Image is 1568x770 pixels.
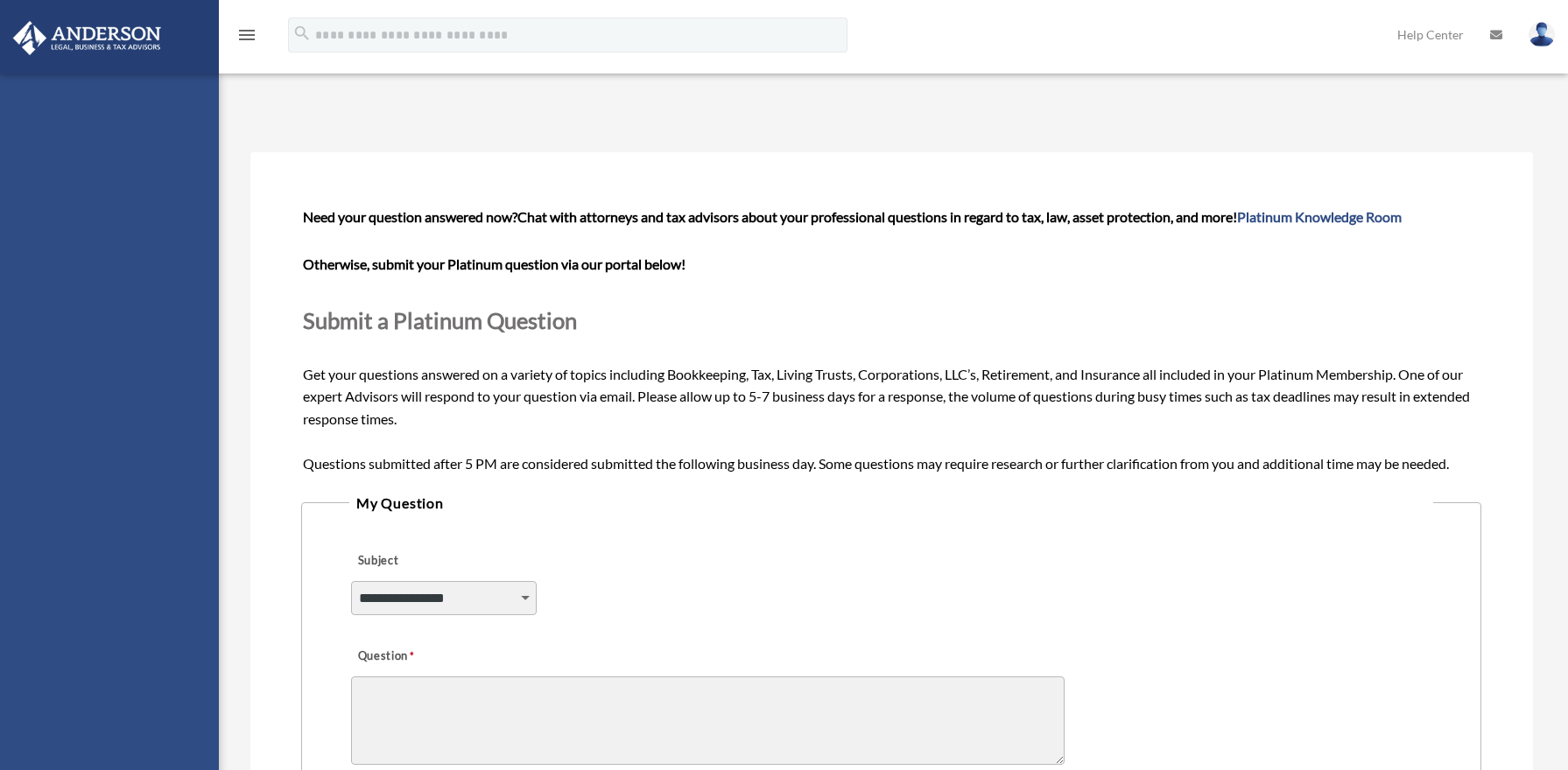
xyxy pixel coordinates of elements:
[292,24,312,43] i: search
[303,307,577,333] span: Submit a Platinum Question
[236,24,257,45] i: menu
[303,208,517,225] span: Need your question answered now?
[1529,22,1555,47] img: User Pic
[8,21,166,55] img: Anderson Advisors Platinum Portal
[236,31,257,45] a: menu
[351,549,517,573] label: Subject
[303,255,686,272] b: Otherwise, submit your Platinum question via our portal below!
[1237,208,1402,225] a: Platinum Knowledge Room
[349,491,1433,515] legend: My Question
[351,644,487,668] label: Question
[517,208,1402,225] span: Chat with attorneys and tax advisors about your professional questions in regard to tax, law, ass...
[303,208,1480,472] span: Get your questions answered on a variety of topics including Bookkeeping, Tax, Living Trusts, Cor...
